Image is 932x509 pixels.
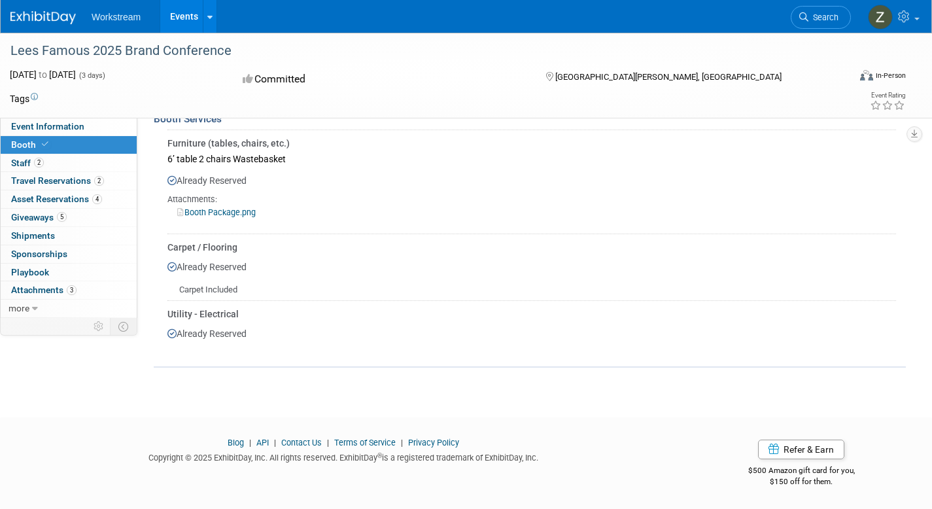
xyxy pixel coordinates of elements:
span: Booth [11,139,51,150]
td: Personalize Event Tab Strip [88,318,111,335]
span: Event Information [11,121,84,132]
div: Lees Famous 2025 Brand Conference [6,39,829,63]
div: $500 Amazon gift card for you, [697,457,906,487]
div: Copyright © 2025 ExhibitDay, Inc. All rights reserved. ExhibitDay is a registered trademark of Ex... [10,449,677,464]
a: Playbook [1,264,137,281]
sup: ® [377,452,382,459]
span: Staff [11,158,44,168]
div: $150 off for them. [697,476,906,487]
a: Travel Reservations2 [1,172,137,190]
span: [GEOGRAPHIC_DATA][PERSON_NAME], [GEOGRAPHIC_DATA] [555,72,782,82]
div: Utility - Electrical [167,307,896,321]
a: Event Information [1,118,137,135]
img: ExhibitDay [10,11,76,24]
a: Giveaways5 [1,209,137,226]
span: Attachments [11,285,77,295]
span: Shipments [11,230,55,241]
div: Already Reserved [167,167,896,229]
span: more [9,303,29,313]
a: Attachments3 [1,281,137,299]
a: Booth [1,136,137,154]
span: 2 [34,158,44,167]
span: | [324,438,332,448]
a: Booth Package.png [177,207,256,217]
span: Asset Reservations [11,194,102,204]
img: Zakiyah Hanani [868,5,893,29]
span: 2 [94,176,104,186]
img: Format-Inperson.png [860,70,873,80]
td: Toggle Event Tabs [111,318,137,335]
a: Staff2 [1,154,137,172]
div: Already Reserved [167,254,896,296]
span: | [246,438,254,448]
span: 5 [57,212,67,222]
a: Privacy Policy [408,438,459,448]
a: Asset Reservations4 [1,190,137,208]
a: more [1,300,137,317]
span: Travel Reservations [11,175,104,186]
span: 3 [67,285,77,295]
a: Search [791,6,851,29]
i: Booth reservation complete [42,141,48,148]
a: Sponsorships [1,245,137,263]
div: Carpet Included [167,273,896,296]
div: In-Person [875,71,906,80]
a: Shipments [1,227,137,245]
td: Tags [10,92,38,105]
div: Furniture (tables, chairs, etc.) [167,137,896,150]
span: Sponsorships [11,249,67,259]
div: Event Rating [870,92,905,99]
div: 6’ table 2 chairs Wastebasket [167,150,896,167]
a: API [256,438,269,448]
div: Carpet / Flooring [167,241,896,254]
div: Attachments: [167,194,896,205]
div: Already Reserved [167,321,896,351]
span: to [37,69,49,80]
span: 4 [92,194,102,204]
span: | [398,438,406,448]
span: Giveaways [11,212,67,222]
div: Event Format [773,68,906,88]
div: Booth Services [154,112,906,126]
a: Blog [228,438,244,448]
span: Workstream [92,12,141,22]
span: | [271,438,279,448]
span: Playbook [11,267,49,277]
span: Search [808,12,838,22]
div: Committed [239,68,525,91]
a: Refer & Earn [758,440,844,459]
a: Contact Us [281,438,322,448]
span: (3 days) [78,71,105,80]
span: [DATE] [DATE] [10,69,76,80]
a: Terms of Service [334,438,396,448]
